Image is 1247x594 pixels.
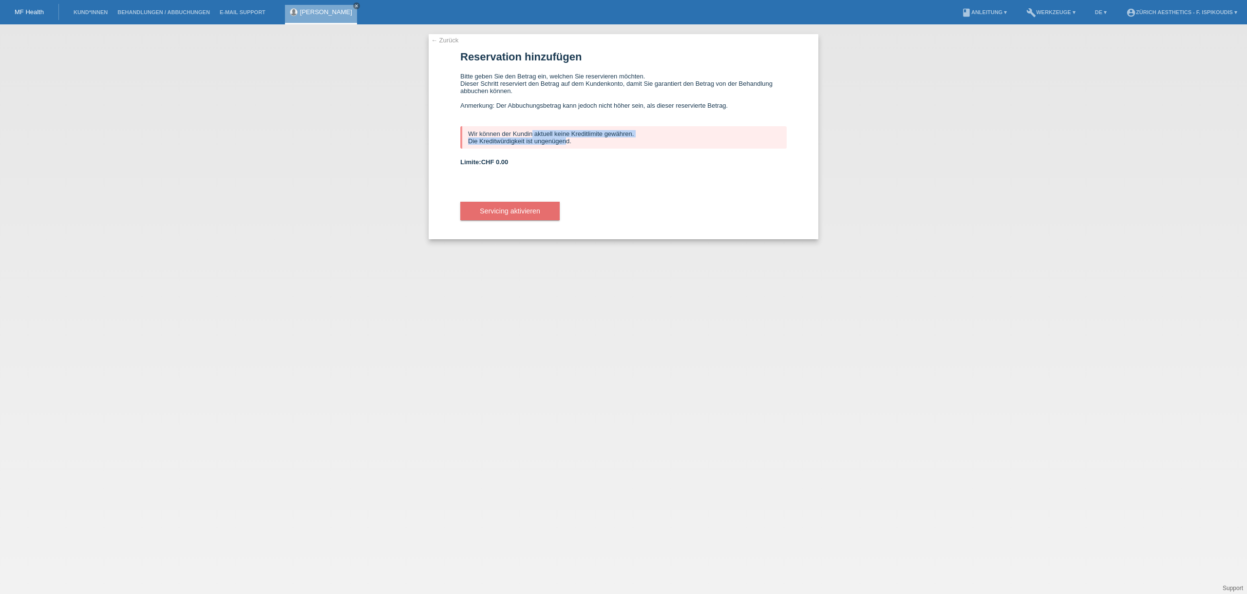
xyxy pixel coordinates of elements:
[113,9,215,15] a: Behandlungen / Abbuchungen
[460,126,787,149] div: Wir können der Kundin aktuell keine Kreditlimite gewähren. Die Kreditwürdigkeit ist ungenügend.
[957,9,1012,15] a: bookAnleitung ▾
[1223,585,1243,592] a: Support
[460,158,508,166] b: Limite:
[300,8,352,16] a: [PERSON_NAME]
[460,51,787,63] h1: Reservation hinzufügen
[15,8,44,16] a: MF Health
[480,207,540,215] span: Servicing aktivieren
[353,2,360,9] a: close
[1090,9,1112,15] a: DE ▾
[1126,8,1136,18] i: account_circle
[481,158,509,166] span: CHF 0.00
[460,73,787,116] div: Bitte geben Sie den Betrag ein, welchen Sie reservieren möchten. Dieser Schritt reserviert den Be...
[354,3,359,8] i: close
[1021,9,1080,15] a: buildWerkzeuge ▾
[460,202,560,220] button: Servicing aktivieren
[1121,9,1242,15] a: account_circleZürich Aesthetics - F. Ispikoudis ▾
[962,8,971,18] i: book
[69,9,113,15] a: Kund*innen
[431,37,458,44] a: ← Zurück
[1026,8,1036,18] i: build
[215,9,270,15] a: E-Mail Support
